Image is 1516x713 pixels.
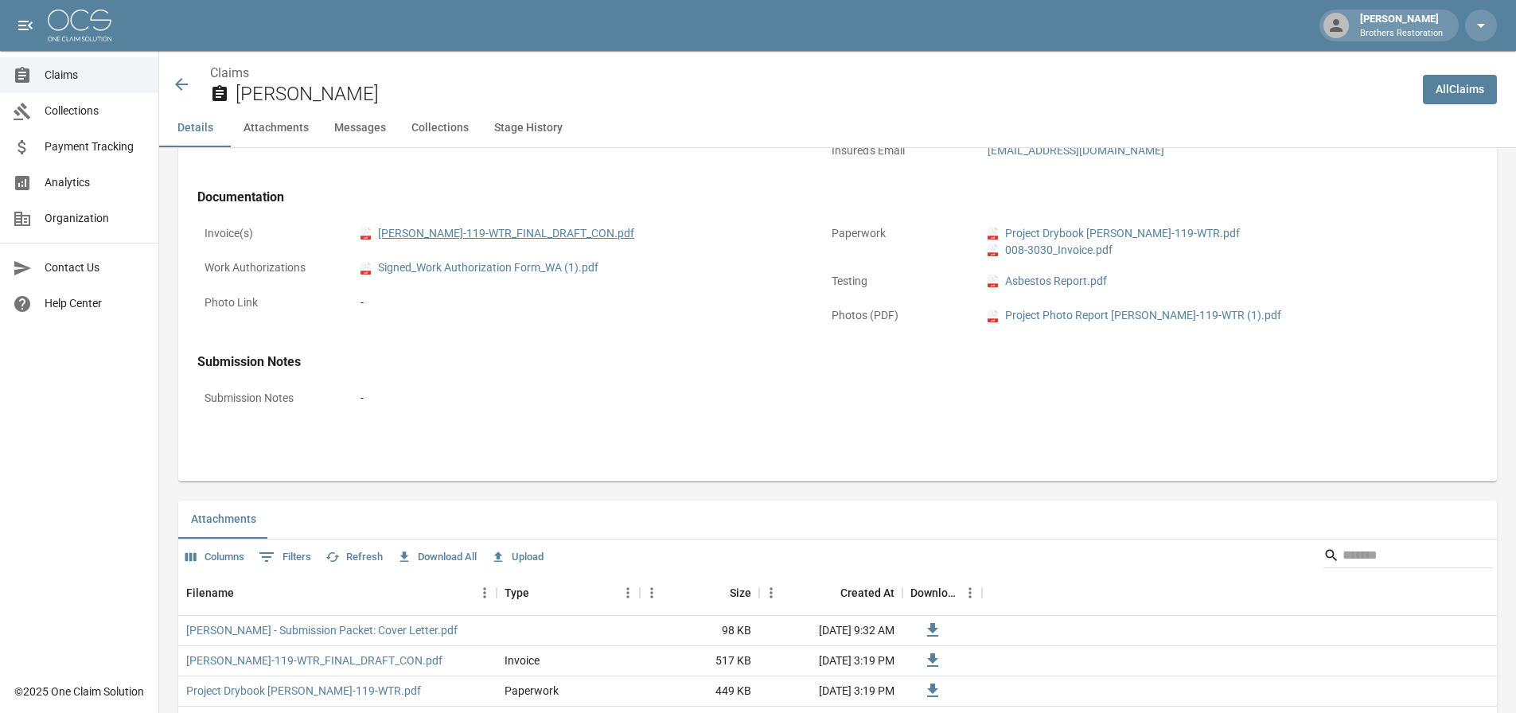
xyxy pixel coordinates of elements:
div: [PERSON_NAME] [1354,11,1449,40]
a: [PERSON_NAME] - Submission Packet: Cover Letter.pdf [186,622,458,638]
p: Insured's Email [824,135,968,166]
div: Search [1323,543,1494,571]
span: Help Center [45,295,146,312]
button: Menu [759,581,783,605]
div: [DATE] 3:19 PM [759,646,902,676]
p: Photo Link [197,287,341,318]
button: Menu [640,581,664,605]
button: Attachments [231,109,322,147]
p: Paperwork [824,218,968,249]
div: [DATE] 3:19 PM [759,676,902,707]
h4: Submission Notes [197,354,1432,370]
div: related-list tabs [178,501,1497,539]
div: 98 KB [640,616,759,646]
p: Invoice(s) [197,218,341,249]
span: Analytics [45,174,146,191]
div: anchor tabs [159,109,1516,147]
a: [PERSON_NAME]-119-WTR_FINAL_DRAFT_CON.pdf [186,653,442,668]
p: Testing [824,266,968,297]
p: Submission Notes [197,383,341,414]
button: Collections [399,109,481,147]
button: Refresh [322,545,387,570]
span: Contact Us [45,259,146,276]
div: - [360,390,1425,407]
div: Type [497,571,640,615]
span: Collections [45,103,146,119]
button: Attachments [178,501,269,539]
div: 449 KB [640,676,759,707]
div: Paperwork [505,683,559,699]
button: Stage History [481,109,575,147]
button: Show filters [255,544,315,570]
div: Size [730,571,751,615]
button: Select columns [181,545,248,570]
div: Invoice [505,653,540,668]
button: open drawer [10,10,41,41]
div: Download [910,571,958,615]
a: [EMAIL_ADDRESS][DOMAIN_NAME] [988,144,1164,157]
a: AllClaims [1423,75,1497,104]
div: Type [505,571,529,615]
a: pdfProject Photo Report [PERSON_NAME]-119-WTR (1).pdf [988,307,1281,324]
button: Download All [393,545,481,570]
div: Filename [178,571,497,615]
button: Menu [958,581,982,605]
a: pdfSigned_Work Authorization Form_WA (1).pdf [360,259,598,276]
div: Download [902,571,982,615]
div: 517 KB [640,646,759,676]
div: © 2025 One Claim Solution [14,684,144,699]
div: Filename [186,571,234,615]
h4: Documentation [197,189,1432,205]
a: pdf008-3030_Invoice.pdf [988,242,1113,259]
img: ocs-logo-white-transparent.png [48,10,111,41]
div: - [360,294,798,311]
span: Claims [45,67,146,84]
a: pdfAsbestos Report.pdf [988,273,1107,290]
span: Organization [45,210,146,227]
div: Created At [759,571,902,615]
span: Payment Tracking [45,138,146,155]
div: Created At [840,571,894,615]
button: Messages [322,109,399,147]
p: Photos (PDF) [824,300,968,331]
p: Work Authorizations [197,252,341,283]
a: Claims [210,65,249,80]
button: Details [159,109,231,147]
h2: [PERSON_NAME] [236,83,1410,106]
button: Upload [487,545,548,570]
a: Project Drybook [PERSON_NAME]-119-WTR.pdf [186,683,421,699]
a: pdf[PERSON_NAME]-119-WTR_FINAL_DRAFT_CON.pdf [360,225,634,242]
div: [DATE] 9:32 AM [759,616,902,646]
nav: breadcrumb [210,64,1410,83]
div: Size [640,571,759,615]
p: Brothers Restoration [1360,27,1443,41]
a: pdfProject Drybook [PERSON_NAME]-119-WTR.pdf [988,225,1240,242]
button: Menu [473,581,497,605]
button: Menu [616,581,640,605]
